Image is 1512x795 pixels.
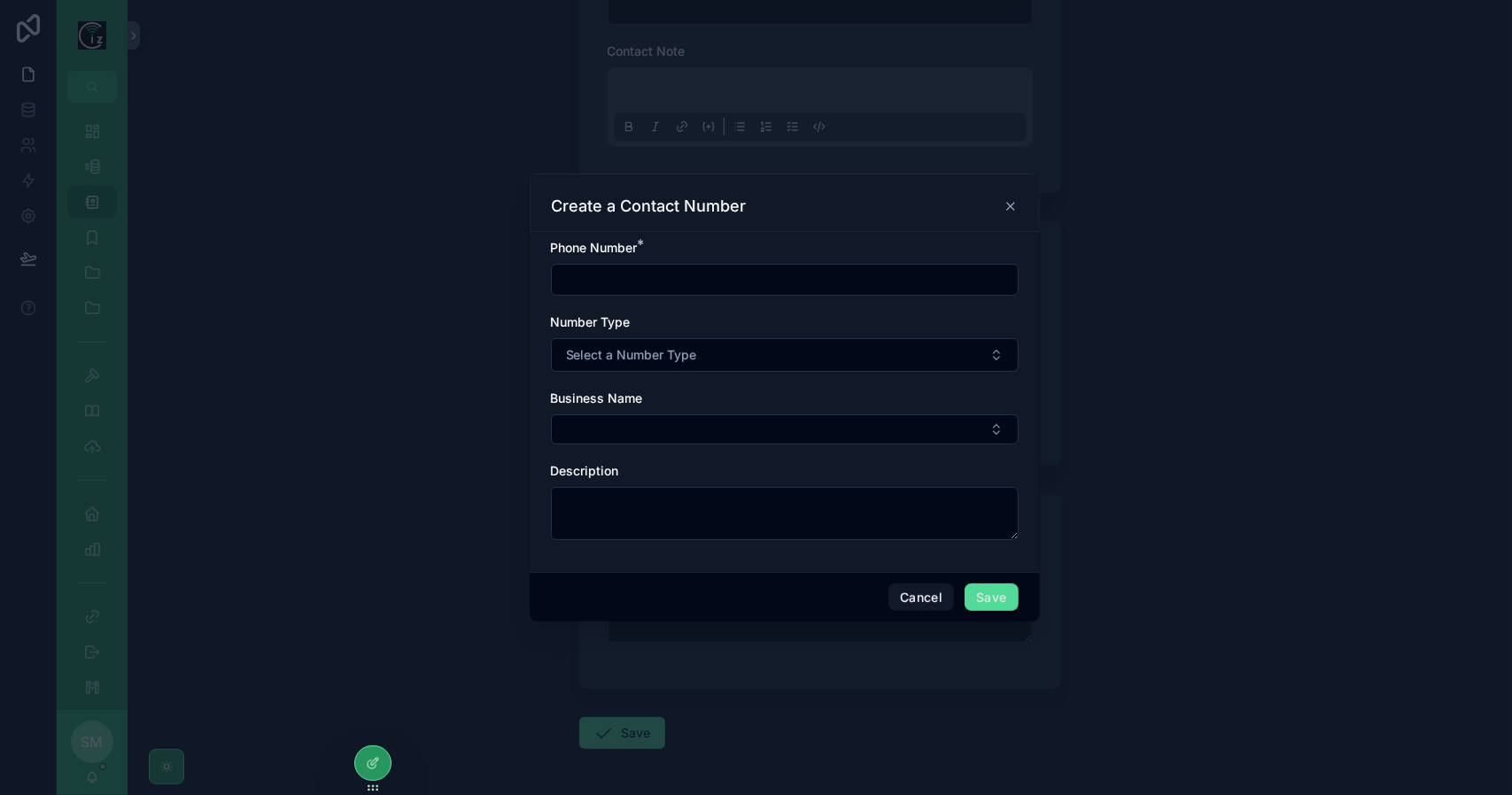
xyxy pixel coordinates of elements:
button: Select Button [551,338,1019,372]
button: Save [965,583,1018,612]
span: Business Name [551,390,643,405]
button: Cancel [888,583,954,612]
button: Select Button [551,414,1019,444]
span: Number Type [551,314,631,329]
span: Select a Number Type [566,346,697,364]
span: Description [551,463,619,478]
span: Phone Number [551,240,638,255]
h3: Create a Contact Number [552,196,747,217]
